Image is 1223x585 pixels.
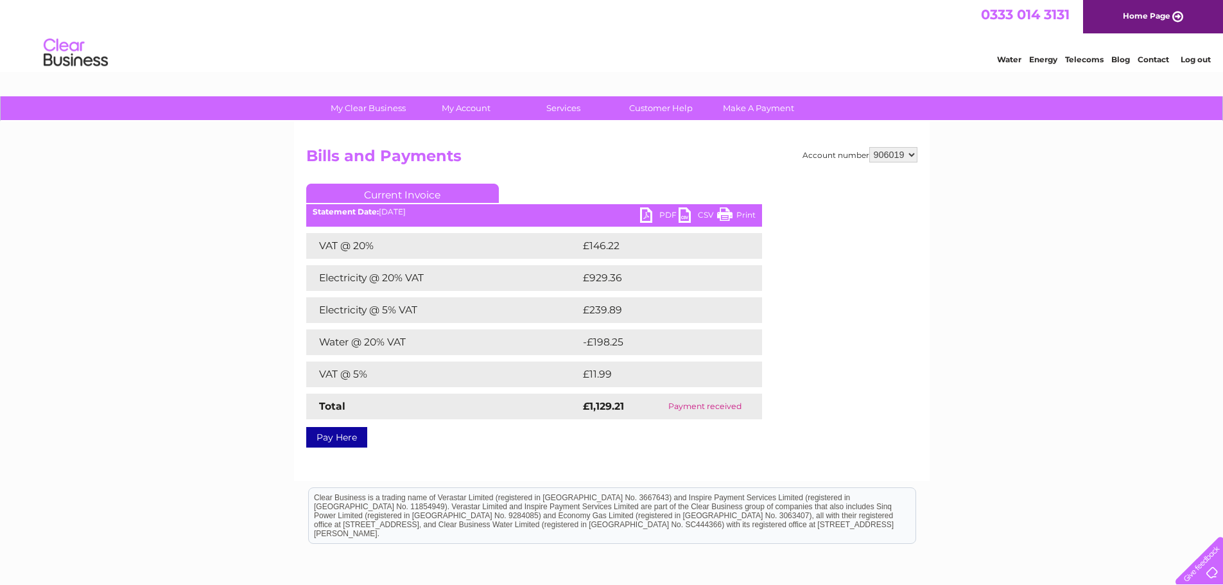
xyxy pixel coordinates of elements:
a: CSV [679,207,717,226]
td: £146.22 [580,233,738,259]
td: £239.89 [580,297,740,323]
td: VAT @ 20% [306,233,580,259]
td: £929.36 [580,265,740,291]
td: Electricity @ 5% VAT [306,297,580,323]
td: Water @ 20% VAT [306,329,580,355]
strong: Total [319,400,345,412]
a: Pay Here [306,427,367,448]
a: Current Invoice [306,184,499,203]
a: Make A Payment [706,96,811,120]
div: [DATE] [306,207,762,216]
a: PDF [640,207,679,226]
a: Blog [1111,55,1130,64]
td: VAT @ 5% [306,362,580,387]
h2: Bills and Payments [306,147,917,171]
div: Account number [802,147,917,162]
a: Customer Help [608,96,714,120]
a: My Clear Business [315,96,421,120]
div: Clear Business is a trading name of Verastar Limited (registered in [GEOGRAPHIC_DATA] No. 3667643... [309,7,915,62]
a: Water [997,55,1021,64]
a: 0333 014 3131 [981,6,1070,22]
a: Log out [1181,55,1211,64]
a: My Account [413,96,519,120]
b: Statement Date: [313,207,379,216]
td: -£198.25 [580,329,740,355]
td: £11.99 [580,362,734,387]
a: Energy [1029,55,1057,64]
td: Payment received [648,394,762,419]
a: Telecoms [1065,55,1104,64]
a: Contact [1138,55,1169,64]
a: Print [717,207,756,226]
strong: £1,129.21 [583,400,624,412]
td: Electricity @ 20% VAT [306,265,580,291]
img: logo.png [43,33,108,73]
a: Services [510,96,616,120]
